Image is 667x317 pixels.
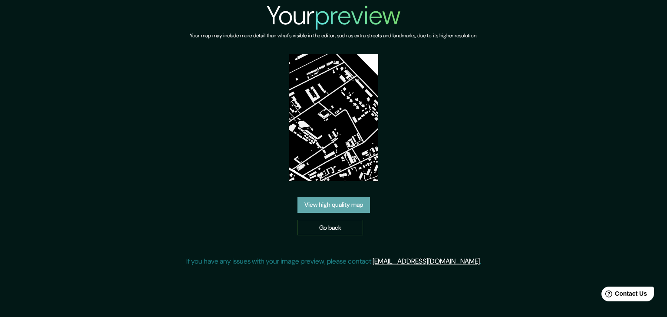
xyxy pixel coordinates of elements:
[186,256,481,267] p: If you have any issues with your image preview, please contact .
[289,54,379,181] img: created-map-preview
[297,220,363,236] a: Go back
[373,257,480,266] a: [EMAIL_ADDRESS][DOMAIN_NAME]
[297,197,370,213] a: View high quality map
[590,283,657,307] iframe: Help widget launcher
[190,31,477,40] h6: Your map may include more detail than what's visible in the editor, such as extra streets and lan...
